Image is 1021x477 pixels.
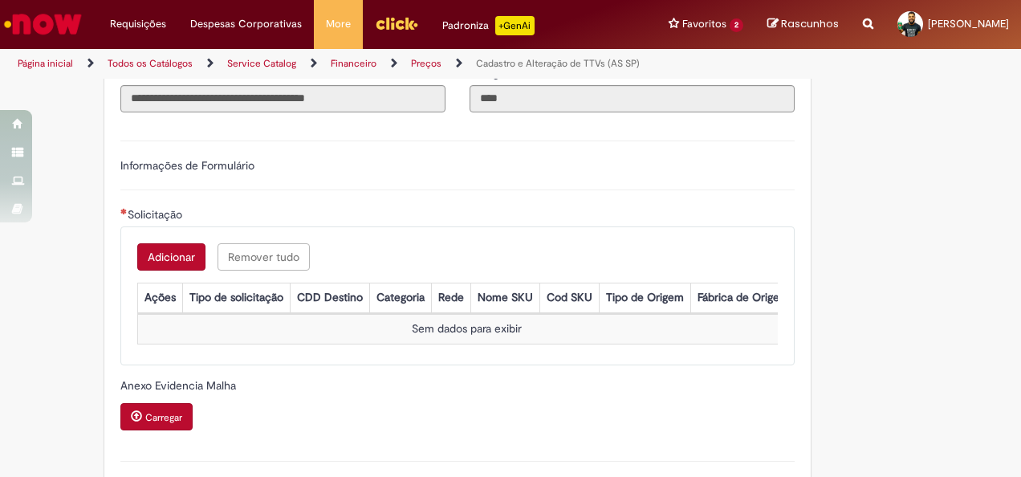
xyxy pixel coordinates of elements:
span: Solicitação [128,207,185,222]
th: Nome SKU [470,283,539,312]
td: Sem dados para exibir [137,314,795,344]
a: Preços [411,57,441,70]
a: Todos os Catálogos [108,57,193,70]
span: Favoritos [682,16,726,32]
button: Add a row for Solicitação [137,243,205,271]
th: Cod SKU [539,283,599,312]
span: Somente leitura - Código da Unidade [470,66,568,80]
a: Rascunhos [767,17,839,32]
span: Necessários [120,208,128,214]
a: Service Catalog [227,57,296,70]
th: Tipo de solicitação [182,283,290,312]
button: Carregar anexo de Anexo Evidencia Malha [120,403,193,430]
span: More [326,16,351,32]
a: Financeiro [331,57,376,70]
small: Carregar [145,411,182,424]
span: Somente leitura - Título [120,66,152,80]
th: CDD Destino [290,283,369,312]
span: Rascunhos [781,16,839,31]
th: Categoria [369,283,431,312]
a: Cadastro e Alteração de TTVs (AS SP) [476,57,640,70]
span: Anexo Evidencia Malha [120,378,239,393]
th: Tipo de Origem [599,283,690,312]
th: Fábrica de Origem [690,283,795,312]
label: Informações de Formulário [120,158,254,173]
span: Requisições [110,16,166,32]
input: Título [120,85,445,112]
a: Página inicial [18,57,73,70]
ul: Trilhas de página [12,49,669,79]
th: Ações [137,283,182,312]
th: Rede [431,283,470,312]
input: Código da Unidade [470,85,795,112]
span: 2 [730,18,743,32]
p: +GenAi [495,16,535,35]
img: click_logo_yellow_360x200.png [375,11,418,35]
div: Padroniza [442,16,535,35]
span: [PERSON_NAME] [928,17,1009,31]
img: ServiceNow [2,8,84,40]
span: Despesas Corporativas [190,16,302,32]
